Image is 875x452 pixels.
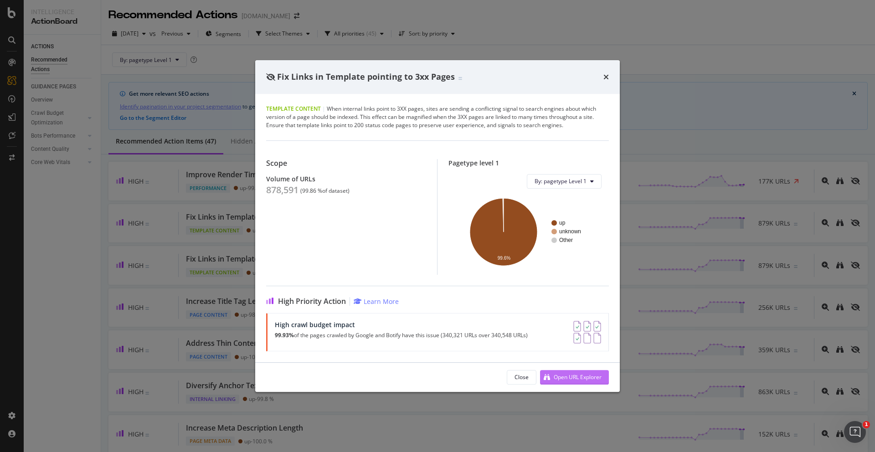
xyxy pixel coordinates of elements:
span: High Priority Action [278,297,346,306]
iframe: Intercom live chat [844,421,866,443]
div: Pagetype level 1 [448,159,609,167]
p: of the pages crawled by Google and Botify have this issue (340,321 URLs over 340,548 URLs) [275,332,528,339]
strong: 99.93% [275,331,294,339]
div: times [603,71,609,83]
button: By: pagetype Level 1 [527,174,602,189]
img: AY0oso9MOvYAAAAASUVORK5CYII= [573,321,601,344]
a: Learn More [354,297,399,306]
span: 1 [863,421,870,428]
text: 99.6% [498,256,510,261]
button: Close [507,370,536,385]
span: Fix Links in Template pointing to 3xx Pages [277,71,455,82]
div: modal [255,60,620,392]
div: When internal links point to 3XX pages, sites are sending a conflicting signal to search engines ... [266,105,609,129]
span: By: pagetype Level 1 [535,177,587,185]
text: up [559,220,566,226]
div: Close [515,373,529,381]
div: High crawl budget impact [275,321,528,329]
text: unknown [559,228,581,235]
div: Scope [266,159,426,168]
div: ( 99.86 % of dataset ) [300,188,350,194]
div: Volume of URLs [266,175,426,183]
div: Open URL Explorer [554,373,602,381]
span: | [322,105,325,113]
div: eye-slash [266,73,275,81]
div: Learn More [364,297,399,306]
div: 878,591 [266,185,299,195]
svg: A chart. [456,196,602,267]
span: Template Content [266,105,321,113]
button: Open URL Explorer [540,370,609,385]
text: Other [559,237,573,243]
img: Equal [458,77,462,80]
